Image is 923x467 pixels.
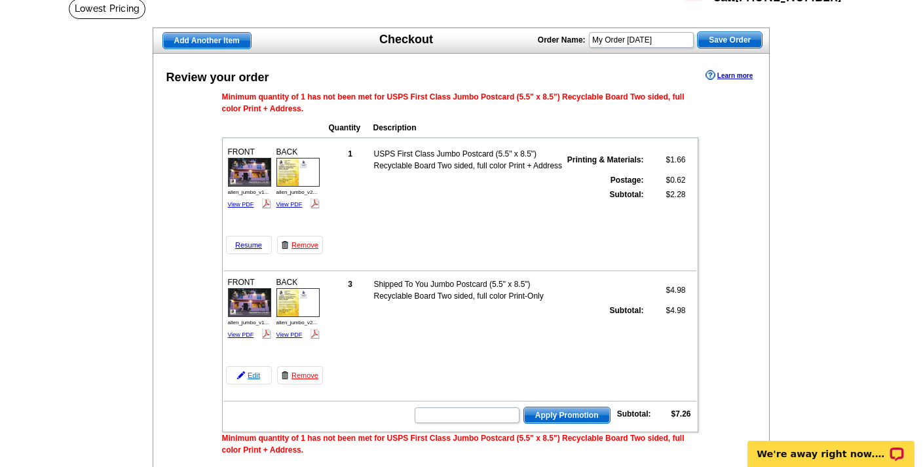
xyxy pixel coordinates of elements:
td: USPS First Class Jumbo Postcard (5.5" x 8.5") Recyclable Board Two sided, full color Print + Address [373,147,563,172]
a: Remove [277,366,323,384]
img: pdf_logo.png [261,198,271,208]
img: trashcan-icon.gif [281,241,289,249]
span: Minimum quantity of 1 has not been met for USPS First Class Jumbo Postcard (5.5" x 8.5") Recyclab... [222,92,685,113]
span: allen_jumbo_v1... [228,320,269,326]
a: View PDF [228,331,254,338]
img: small-thumb.jpg [276,158,320,187]
a: View PDF [228,201,254,208]
strong: $7.26 [671,409,690,419]
strong: Subtotal: [610,306,644,315]
td: Shipped To You Jumbo Postcard (5.5" x 8.5") Recyclable Board Two sided, full color Print-Only [373,278,563,303]
span: allen_jumbo_v2... [276,320,318,326]
strong: Printing & Materials: [567,155,644,164]
span: allen_jumbo_v2... [276,189,318,195]
img: pdf_logo.png [310,198,320,208]
span: Apply Promotion [524,407,610,423]
th: Description [373,121,612,134]
img: trashcan-icon.gif [281,371,289,379]
td: $0.62 [646,174,687,187]
a: Edit [226,366,272,384]
a: Add Another Item [162,32,252,49]
button: Apply Promotion [523,407,611,424]
td: $4.98 [646,304,687,317]
img: pdf_logo.png [261,329,271,339]
img: pdf_logo.png [310,329,320,339]
span: Add Another Item [163,33,251,48]
td: $1.66 [646,147,687,172]
div: FRONT [226,274,273,343]
img: small-thumb.jpg [228,288,271,317]
img: pencil-icon.gif [237,371,245,379]
div: Review your order [166,69,269,86]
div: FRONT [226,144,273,212]
button: Save Order [697,31,763,48]
a: View PDF [276,331,303,338]
strong: Order Name: [538,35,586,45]
strong: 1 [348,149,352,159]
img: small-thumb.jpg [276,288,320,317]
strong: 3 [348,280,352,289]
a: Remove [277,236,323,254]
span: Save Order [698,32,762,48]
a: Learn more [706,70,753,81]
div: BACK [274,144,322,212]
img: small-thumb.jpg [228,158,271,187]
div: BACK [274,274,322,343]
span: allen_jumbo_v1... [228,189,269,195]
strong: Subtotal: [610,190,644,199]
th: Quantity [328,121,371,134]
td: $2.28 [646,188,687,201]
strong: Subtotal: [617,409,651,419]
span: Minimum quantity of 1 has not been met for USPS First Class Jumbo Postcard (5.5" x 8.5") Recyclab... [222,434,685,455]
a: Resume [226,236,272,254]
td: $4.98 [646,278,687,303]
iframe: LiveChat chat widget [739,426,923,467]
h1: Checkout [379,33,433,47]
strong: Postage: [611,176,644,185]
a: View PDF [276,201,303,208]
